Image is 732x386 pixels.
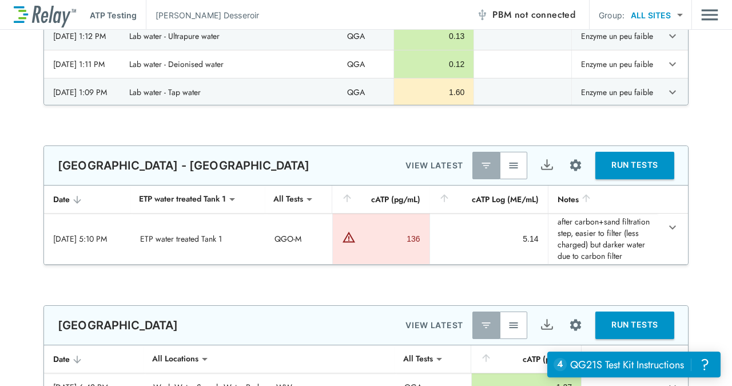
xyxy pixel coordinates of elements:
button: expand row [663,26,682,46]
div: cATP (pg/mL) [341,192,420,206]
div: All Tests [395,348,441,371]
button: expand row [663,82,682,102]
img: Offline Icon [476,9,488,21]
button: RUN TESTS [595,312,674,339]
img: View All [508,160,519,171]
button: Main menu [701,4,718,26]
div: cATP (pg/mL) [480,352,572,366]
button: expand row [663,54,682,74]
div: [DATE] 1:09 PM [53,86,111,98]
td: Enzyme un peu faible [571,78,663,106]
button: RUN TESTS [595,152,674,179]
table: sticky table [44,186,688,265]
p: VIEW LATEST [405,159,463,172]
div: 1.60 [403,86,464,98]
img: Latest [480,320,492,331]
button: Export [533,312,560,339]
td: Enzyme un peu faible [571,50,663,78]
p: [PERSON_NAME] Desseroir [156,9,259,21]
button: Site setup [560,310,591,340]
div: 0.12 [403,58,464,70]
div: Notes [558,192,649,206]
p: Group: [599,9,624,21]
button: Export [533,152,560,179]
th: Date [44,186,131,214]
th: Date [44,345,144,373]
div: 0.13 [403,30,464,42]
img: Settings Icon [568,318,583,332]
span: not connected [515,8,575,21]
div: [DATE] 5:10 PM [53,233,122,245]
img: Warning [342,230,356,244]
div: All Tests [265,188,311,211]
td: QGA [338,22,393,50]
div: All Locations [144,348,206,371]
td: QGO-M [265,214,332,264]
img: Drawer Icon [701,4,718,26]
img: LuminUltra Relay [14,3,76,27]
button: Site setup [560,150,591,180]
div: 5.14 [439,233,539,245]
p: [GEOGRAPHIC_DATA] - [GEOGRAPHIC_DATA] [58,159,310,172]
div: 136 [359,233,420,245]
p: ATP Testing [90,9,137,21]
img: Settings Icon [568,158,583,172]
button: PBM not connected [472,3,580,26]
img: Export Icon [540,158,554,172]
div: [DATE] 1:12 PM [53,30,111,42]
td: Enzyme un peu faible [571,22,663,50]
div: ETP water treated Tank 1 [131,188,234,211]
iframe: Resource center [547,352,721,377]
p: [GEOGRAPHIC_DATA] [58,318,178,332]
span: PBM [492,7,575,23]
td: QGA [338,78,393,106]
div: cATP Log (ME/mL) [439,192,539,206]
td: after carbon+sand filtration step, easier to filter (less charged) but darker water due to carbon... [548,214,658,264]
button: expand row [663,218,682,237]
img: Export Icon [540,318,554,332]
td: Lab water - Tap water [120,78,338,106]
td: Lab water - Ultrapure water [120,22,338,50]
p: VIEW LATEST [405,318,463,332]
td: ETP water treated Tank 1 [131,214,266,264]
img: Latest [480,160,492,171]
td: QGA [338,50,393,78]
td: Lab water - Deionised water [120,50,338,78]
img: View All [508,320,519,331]
div: [DATE] 1:11 PM [53,58,111,70]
